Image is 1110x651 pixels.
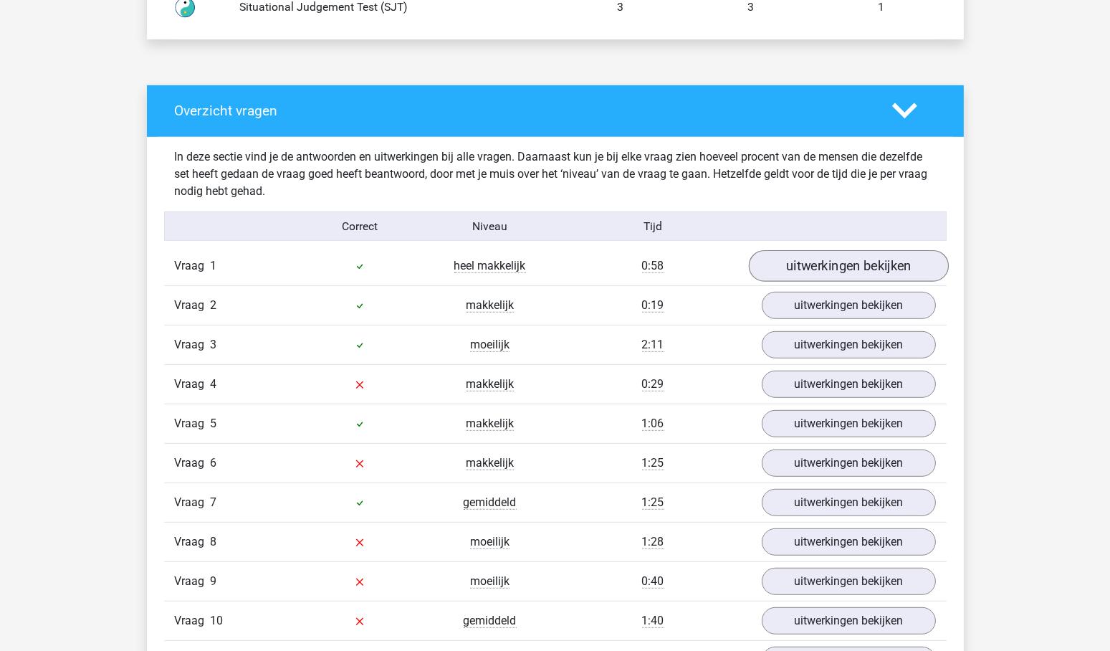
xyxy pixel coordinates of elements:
[175,612,211,629] span: Vraag
[466,298,514,313] span: makkelijk
[642,574,664,589] span: 0:40
[175,297,211,314] span: Vraag
[175,455,211,472] span: Vraag
[762,410,936,437] a: uitwerkingen bekijken
[470,574,509,589] span: moeilijk
[211,417,217,430] span: 5
[175,376,211,393] span: Vraag
[175,415,211,432] span: Vraag
[454,259,526,273] span: heel makkelijk
[175,573,211,590] span: Vraag
[466,417,514,431] span: makkelijk
[762,331,936,358] a: uitwerkingen bekijken
[748,251,948,282] a: uitwerkingen bekijken
[464,614,517,628] span: gemiddeld
[642,535,664,549] span: 1:28
[470,535,509,549] span: moeilijk
[642,298,664,313] span: 0:19
[425,218,555,235] div: Niveau
[470,338,509,352] span: moeilijk
[555,218,750,235] div: Tijd
[175,103,871,119] h4: Overzicht vragen
[642,456,664,470] span: 1:25
[642,377,664,391] span: 0:29
[211,259,217,272] span: 1
[642,417,664,431] span: 1:06
[762,292,936,319] a: uitwerkingen bekijken
[762,489,936,516] a: uitwerkingen bekijken
[762,371,936,398] a: uitwerkingen bekijken
[175,494,211,511] span: Vraag
[762,607,936,635] a: uitwerkingen bekijken
[164,148,947,200] div: In deze sectie vind je de antwoorden en uitwerkingen bij alle vragen. Daarnaast kun je bij elke v...
[642,614,664,628] span: 1:40
[464,495,517,510] span: gemiddeld
[466,456,514,470] span: makkelijk
[642,259,664,273] span: 0:58
[211,377,217,391] span: 4
[466,377,514,391] span: makkelijk
[211,495,217,509] span: 7
[642,338,664,352] span: 2:11
[175,533,211,551] span: Vraag
[762,568,936,595] a: uitwerkingen bekijken
[295,218,425,235] div: Correct
[762,450,936,477] a: uitwerkingen bekijken
[762,528,936,556] a: uitwerkingen bekijken
[211,338,217,351] span: 3
[211,298,217,312] span: 2
[211,535,217,548] span: 8
[175,336,211,353] span: Vraag
[175,257,211,275] span: Vraag
[211,574,217,588] span: 9
[642,495,664,510] span: 1:25
[211,614,224,627] span: 10
[211,456,217,470] span: 6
